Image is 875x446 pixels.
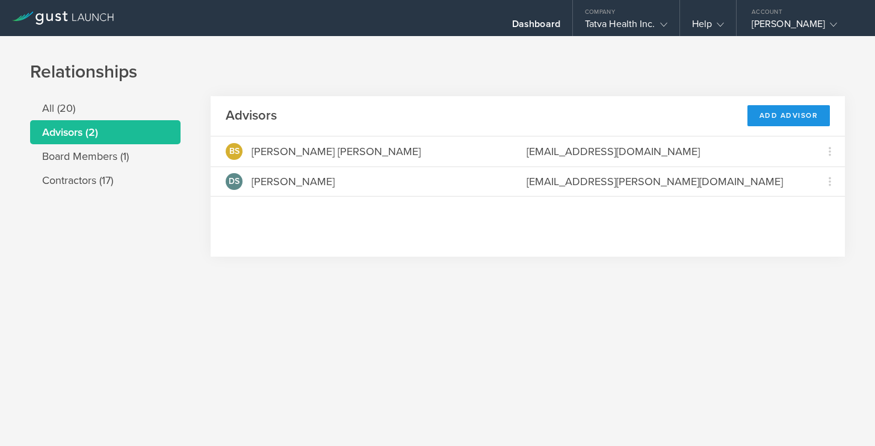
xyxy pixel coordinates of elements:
[585,18,667,36] div: Tatva Health Inc.
[30,120,181,144] li: Advisors (2)
[527,144,800,159] div: [EMAIL_ADDRESS][DOMAIN_NAME]
[752,18,854,36] div: [PERSON_NAME]
[527,174,800,189] div: [EMAIL_ADDRESS][PERSON_NAME][DOMAIN_NAME]
[30,60,845,84] h1: Relationships
[226,107,277,124] h2: Advisors
[692,18,724,36] div: Help
[30,144,181,168] li: Board Members (1)
[30,168,181,192] li: Contractors (17)
[252,144,421,159] div: [PERSON_NAME] [PERSON_NAME]
[229,177,240,186] span: DS
[252,174,335,189] div: [PERSON_NAME]
[747,105,830,126] div: Add Advisor
[30,96,181,120] li: All (20)
[229,147,240,156] span: BS
[512,18,560,36] div: Dashboard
